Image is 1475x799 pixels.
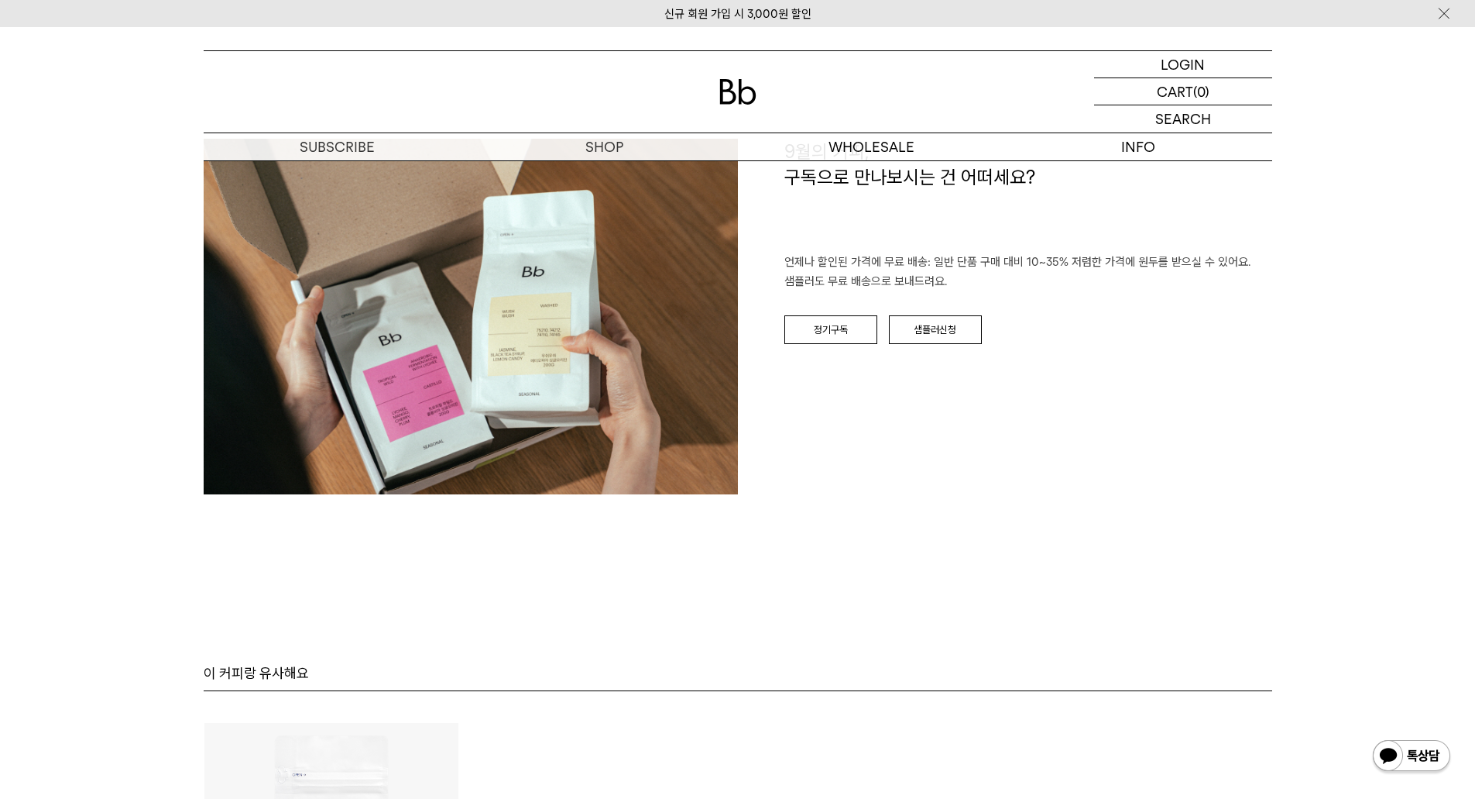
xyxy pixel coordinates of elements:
img: c5c329453f1186b4866a93014d588b8e_112149.jpg [204,139,738,494]
p: LOGIN [1161,51,1205,77]
p: SEARCH [1155,105,1211,133]
a: 신규 회원 가입 시 3,000원 할인 [664,7,811,21]
a: 정기구독 [784,315,877,345]
p: 언제나 할인된 가격에 무료 배송: 일반 단품 구매 대비 10~35% 저렴한 가격에 원두를 받으실 수 있어요. 샘플러도 무료 배송으로 보내드려요. [784,253,1272,292]
p: CART [1157,78,1193,105]
h1: 9월의 커피, 구독으로 만나보시는 건 어떠세요? [784,139,1272,253]
p: (0) [1193,78,1209,105]
p: WHOLESALE [738,133,1005,160]
a: 샘플러신청 [889,315,982,345]
a: SUBSCRIBE [204,133,471,160]
p: 이 커피랑 유사해요 [204,664,309,683]
a: LOGIN [1094,51,1272,78]
img: 로고 [719,79,756,105]
a: SHOP [471,133,738,160]
img: 카카오톡 채널 1:1 채팅 버튼 [1371,739,1452,776]
p: INFO [1005,133,1272,160]
a: CART (0) [1094,78,1272,105]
